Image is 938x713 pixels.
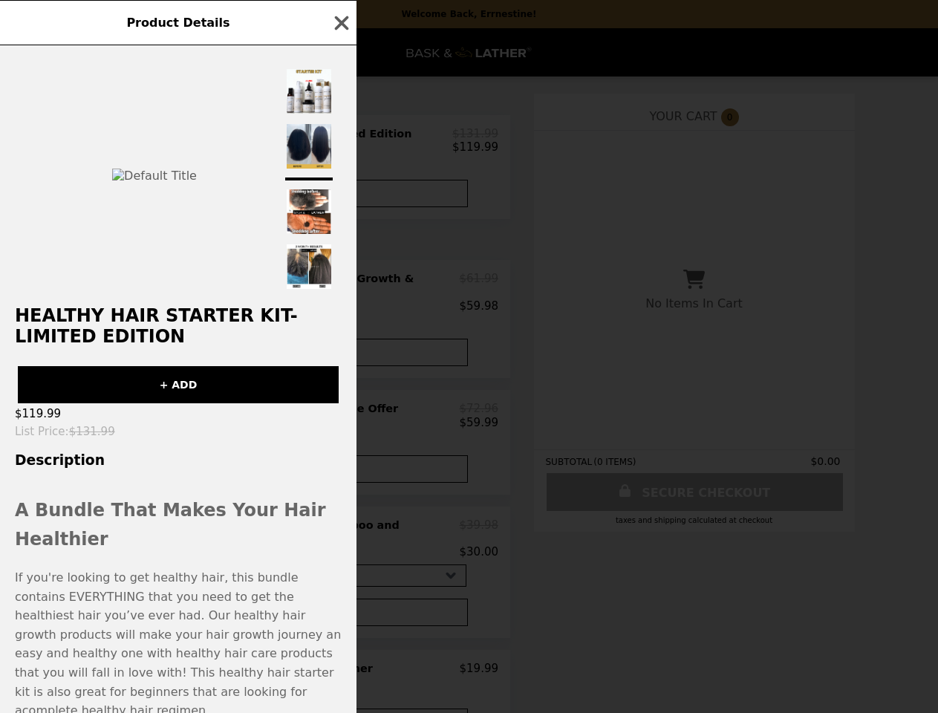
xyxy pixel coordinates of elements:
[285,123,333,170] img: Thumbnail 2
[285,68,333,115] img: Thumbnail 1
[126,16,229,30] span: Product Details
[112,169,197,183] img: Default Title
[285,188,333,235] img: Thumbnail 4
[285,178,333,180] img: Thumbnail 3
[69,425,115,438] span: $131.99
[285,243,333,290] img: Thumbnail 5
[18,366,339,403] button: + ADD
[15,496,342,553] h2: A Bundle That Makes Your Hair Healthier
